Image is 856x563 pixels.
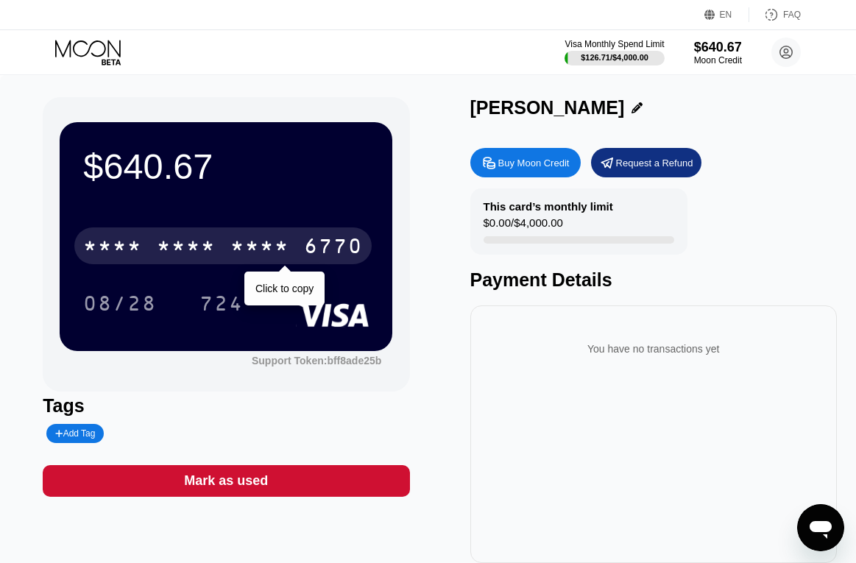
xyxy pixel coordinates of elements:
div: Moon Credit [694,55,742,65]
div: $0.00 / $4,000.00 [484,216,563,236]
div: EN [720,10,732,20]
div: Click to copy [255,283,314,294]
div: $126.71 / $4,000.00 [581,53,648,62]
div: Buy Moon Credit [470,148,581,177]
div: Mark as used [184,472,268,489]
div: 08/28 [83,294,157,317]
div: Support Token:bff8ade25b [252,355,381,367]
div: 724 [188,285,255,322]
div: Mark as used [43,465,409,497]
div: 724 [199,294,244,317]
div: Visa Monthly Spend Limit$126.71/$4,000.00 [565,39,664,65]
div: Request a Refund [616,157,693,169]
div: This card’s monthly limit [484,200,613,213]
div: EN [704,7,749,22]
div: Request a Refund [591,148,701,177]
div: Support Token: bff8ade25b [252,355,381,367]
iframe: Schaltfläche zum Öffnen des Messaging-Fensters [797,504,844,551]
div: You have no transactions yet [482,328,825,369]
div: Add Tag [55,428,95,439]
div: Buy Moon Credit [498,157,570,169]
div: 6770 [304,236,363,260]
div: [PERSON_NAME] [470,97,625,118]
div: 08/28 [72,285,168,322]
div: Add Tag [46,424,104,443]
div: $640.67Moon Credit [694,40,742,65]
div: Visa Monthly Spend Limit [565,39,664,49]
div: $640.67 [83,146,369,187]
div: Tags [43,395,409,417]
div: FAQ [783,10,801,20]
div: $640.67 [694,40,742,55]
div: FAQ [749,7,801,22]
div: Payment Details [470,269,837,291]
